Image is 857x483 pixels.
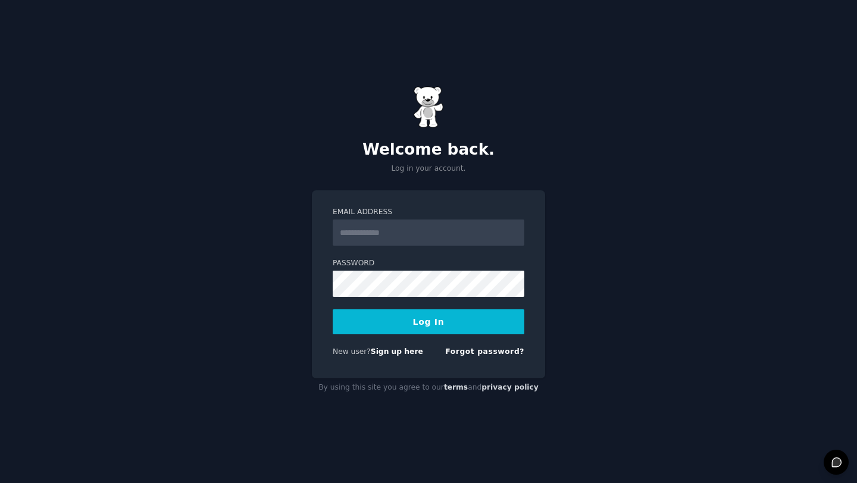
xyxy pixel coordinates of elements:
[312,164,545,174] p: Log in your account.
[481,383,539,391] a: privacy policy
[312,140,545,159] h2: Welcome back.
[414,86,443,128] img: Gummy Bear
[333,207,524,218] label: Email Address
[333,347,371,356] span: New user?
[333,258,524,269] label: Password
[312,378,545,397] div: By using this site you agree to our and
[445,347,524,356] a: Forgot password?
[371,347,423,356] a: Sign up here
[333,309,524,334] button: Log In
[444,383,468,391] a: terms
